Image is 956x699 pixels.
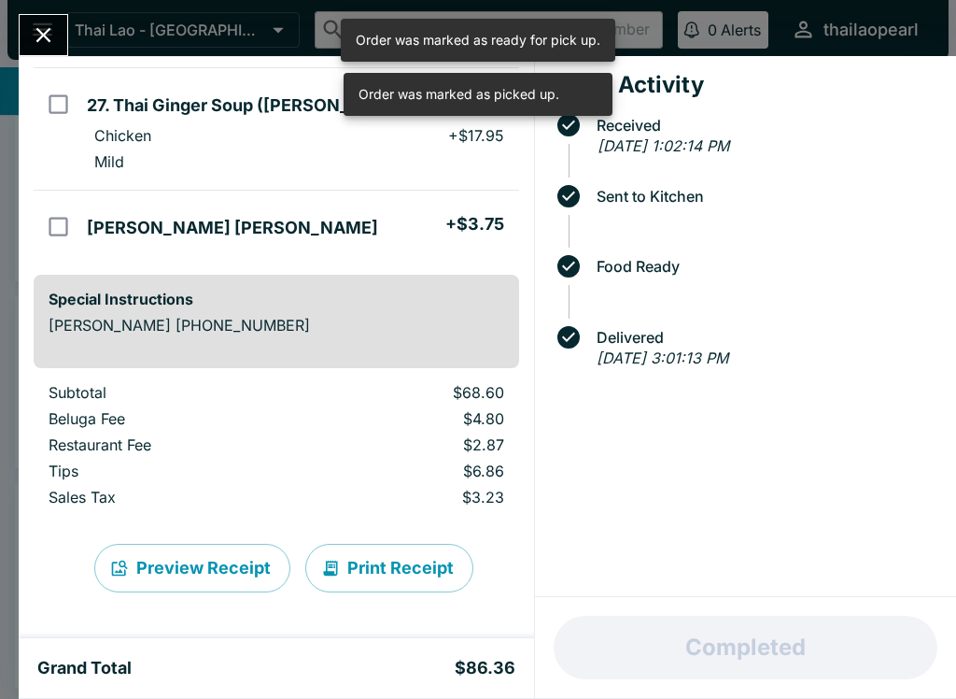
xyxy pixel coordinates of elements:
[320,383,503,402] p: $68.60
[94,126,151,145] p: Chicken
[587,329,941,346] span: Delivered
[358,78,559,110] div: Order was marked as picked up.
[87,94,414,117] h5: 27. Thai Ginger Soup ([PERSON_NAME])
[320,462,503,480] p: $6.86
[49,435,290,454] p: Restaurant Fee
[94,152,124,171] p: Mild
[37,657,132,679] h5: Grand Total
[320,409,503,428] p: $4.80
[448,126,504,145] p: + $17.95
[87,217,378,239] h5: [PERSON_NAME] [PERSON_NAME]
[587,188,941,205] span: Sent to Kitchen
[550,71,941,99] h4: Order Activity
[320,435,503,454] p: $2.87
[305,544,473,592] button: Print Receipt
[49,383,290,402] p: Subtotal
[49,409,290,428] p: Beluga Fee
[49,488,290,506] p: Sales Tax
[34,383,519,514] table: orders table
[445,213,504,235] h5: + $3.75
[597,136,729,155] em: [DATE] 1:02:14 PM
[356,24,600,56] div: Order was marked as ready for pick up.
[587,258,941,275] span: Food Ready
[49,316,504,335] p: [PERSON_NAME] [PHONE_NUMBER]
[94,544,290,592] button: Preview Receipt
[49,462,290,480] p: Tips
[455,657,515,679] h5: $86.36
[587,117,941,134] span: Received
[49,290,504,308] h6: Special Instructions
[597,349,728,367] em: [DATE] 3:01:13 PM
[20,15,67,55] button: Close
[320,488,503,506] p: $3.23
